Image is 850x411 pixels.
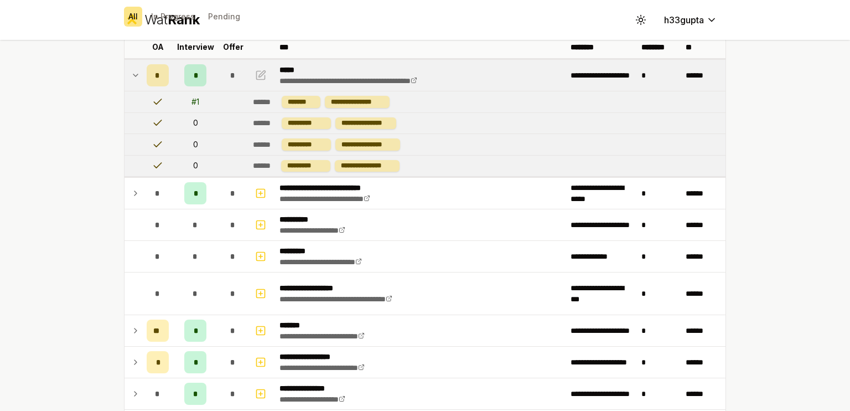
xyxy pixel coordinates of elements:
[204,7,245,27] button: Pending
[664,13,704,27] span: h33gupta
[124,11,200,29] a: WatRank
[655,10,726,30] button: h33gupta
[168,12,200,28] span: Rank
[173,113,217,134] td: 0
[223,42,243,53] p: Offer
[191,96,199,107] div: # 1
[177,42,214,53] p: Interview
[152,42,164,53] p: OA
[124,7,142,27] button: All
[173,156,217,177] td: 0
[144,11,200,29] div: Wat
[147,7,199,27] button: In Progress
[173,134,217,155] td: 0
